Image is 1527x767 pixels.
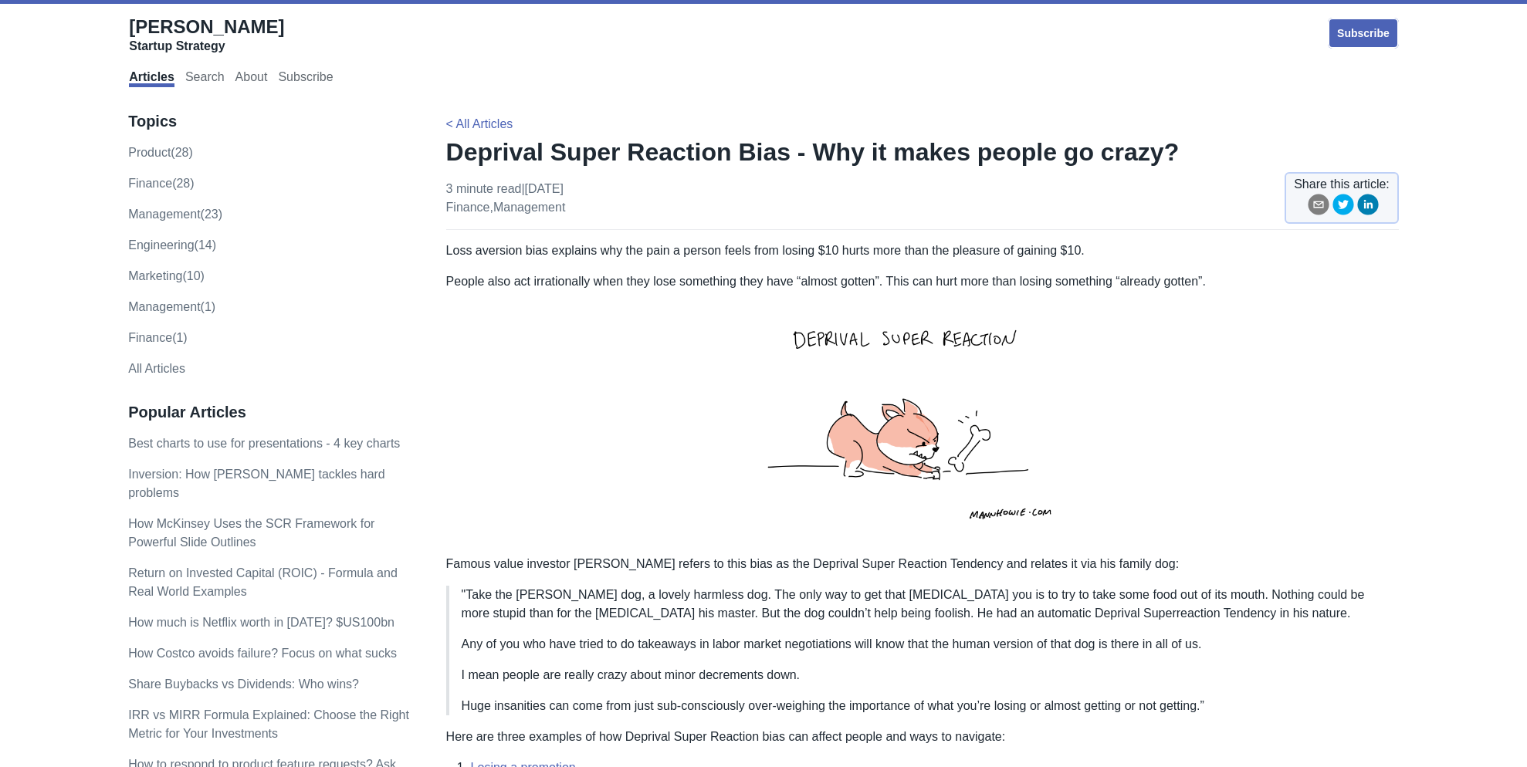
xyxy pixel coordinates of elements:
[446,117,513,130] a: < All Articles
[129,16,284,37] span: [PERSON_NAME]
[128,112,413,131] h3: Topics
[446,272,1399,291] p: People also act irrationally when they lose something they have “almost gotten”. This can hurt mo...
[493,201,565,214] a: management
[1328,18,1399,49] a: Subscribe
[446,728,1399,746] p: Here are three examples of how Deprival Super Reaction bias can affect people and ways to navigate:
[129,39,284,54] div: Startup Strategy
[128,616,394,629] a: How much is Netflix worth in [DATE]? $US100bn
[462,697,1386,715] p: Huge insanities can come from just sub-consciously over-weighing the importance of what you’re lo...
[128,708,409,740] a: IRR vs MIRR Formula Explained: Choose the Right Metric for Your Investments
[129,70,174,87] a: Articles
[128,177,194,190] a: finance(28)
[446,180,566,217] p: 3 minute read | [DATE] ,
[128,647,397,660] a: How Costco avoids failure? Focus on what sucks
[129,15,284,54] a: [PERSON_NAME]Startup Strategy
[719,303,1126,542] img: deprival-super-reaction
[128,238,216,252] a: engineering(14)
[128,300,215,313] a: Management(1)
[128,403,413,422] h3: Popular Articles
[462,586,1386,623] p: "Take the [PERSON_NAME] dog, a lovely harmless dog. The only way to get that [MEDICAL_DATA] you i...
[128,468,385,499] a: Inversion: How [PERSON_NAME] tackles hard problems
[1332,194,1354,221] button: twitter
[278,70,333,87] a: Subscribe
[462,635,1386,654] p: Any of you who have tried to do takeaways in labor market negotiations will know that the human v...
[128,677,359,691] a: Share Buybacks vs Dividends: Who wins?
[128,331,187,344] a: Finance(1)
[1357,194,1379,221] button: linkedin
[446,242,1399,260] p: Loss aversion bias explains why the pain a person feels from losing $10 hurts more than the pleas...
[235,70,268,87] a: About
[1294,175,1390,194] span: Share this article:
[446,555,1399,573] p: Famous value investor [PERSON_NAME] refers to this bias as the Deprival Super Reaction Tendency a...
[128,269,205,282] a: marketing(10)
[128,566,398,598] a: Return on Invested Capital (ROIC) - Formula and Real World Examples
[128,146,193,159] a: product(28)
[128,517,374,549] a: How McKinsey Uses the SCR Framework for Powerful Slide Outlines
[1308,194,1329,221] button: email
[462,666,1386,684] p: I mean people are really crazy about minor decrements down.
[446,201,490,214] a: finance
[446,137,1399,167] h1: Deprival Super Reaction Bias - Why it makes people go crazy?
[128,437,400,450] a: Best charts to use for presentations - 4 key charts
[128,208,222,221] a: management(23)
[128,362,185,375] a: All Articles
[185,70,225,87] a: Search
